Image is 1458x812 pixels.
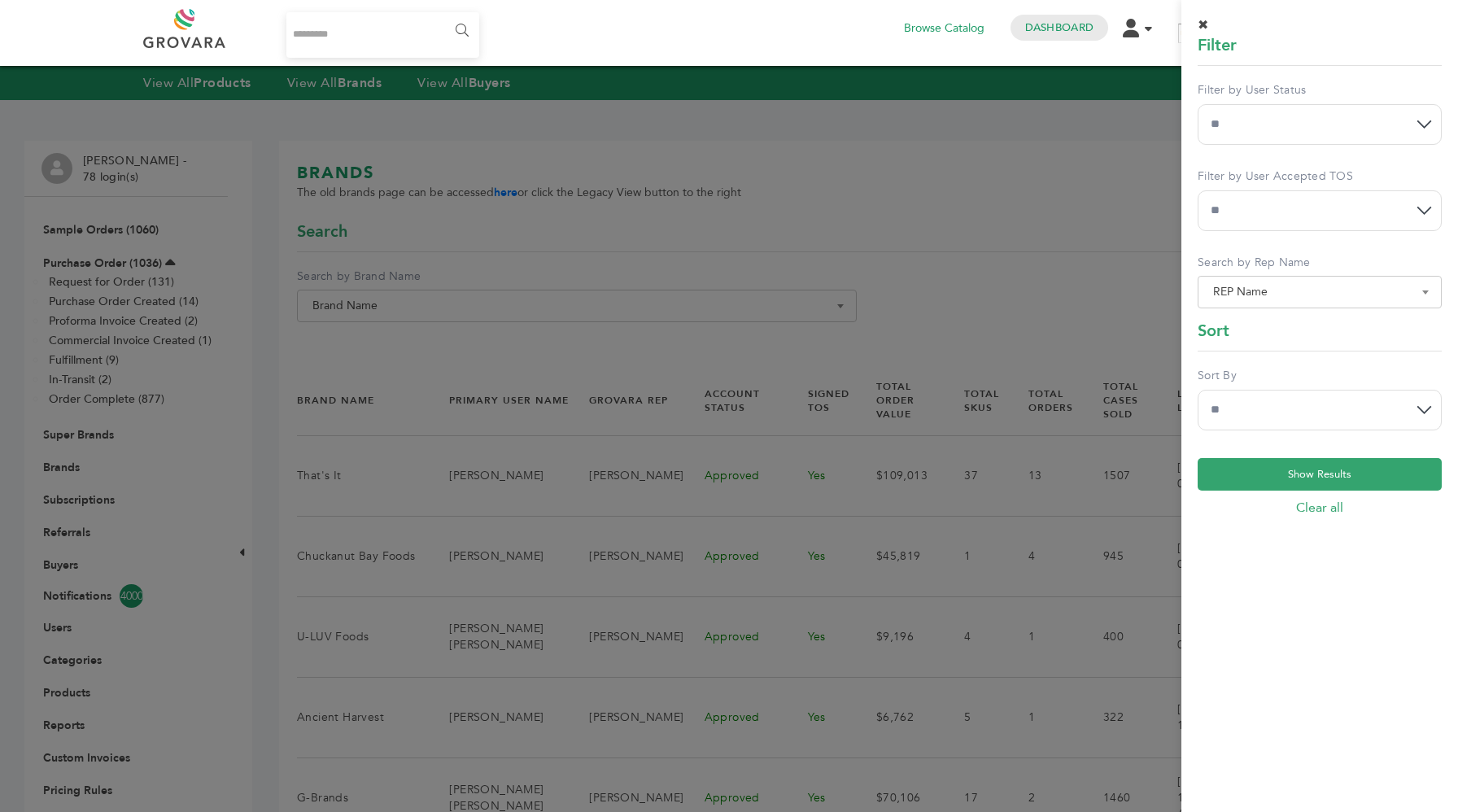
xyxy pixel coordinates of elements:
[1198,16,1208,34] span: ✖
[1198,168,1442,185] label: Filter by User Accepted TOS
[1198,368,1442,384] label: Sort By
[1198,34,1237,57] span: Filter
[1025,20,1093,35] a: Dashboard
[286,12,479,58] input: Search...
[1198,458,1442,491] button: Show Results
[1198,82,1442,98] label: Filter by User Status
[1198,255,1442,271] label: Search by Rep Name
[1198,499,1442,517] a: Clear all
[904,20,984,37] a: Browse Catalog
[1198,320,1229,343] span: Sort
[1198,276,1442,308] span: REP Name
[1207,281,1433,303] span: REP Name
